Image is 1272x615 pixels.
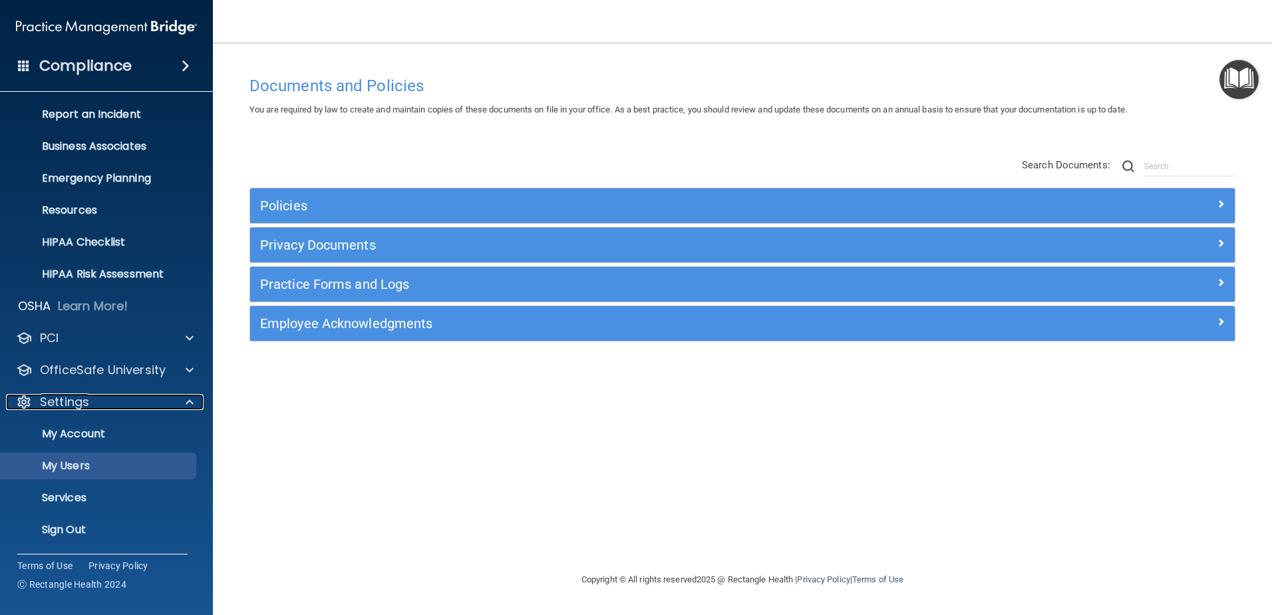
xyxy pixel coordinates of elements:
[260,234,1225,256] a: Privacy Documents
[1122,160,1134,172] img: ic-search.3b580494.png
[9,268,190,281] p: HIPAA Risk Assessment
[17,559,73,572] a: Terms of Use
[260,277,979,292] h5: Practice Forms and Logs
[9,427,190,441] p: My Account
[40,362,166,378] p: OfficeSafe University
[9,491,190,505] p: Services
[40,394,89,410] p: Settings
[17,578,126,591] span: Ⓒ Rectangle Health 2024
[16,394,194,410] a: Settings
[39,57,132,75] h4: Compliance
[16,362,194,378] a: OfficeSafe University
[9,140,190,153] p: Business Associates
[9,236,190,249] p: HIPAA Checklist
[1219,60,1259,99] button: Open Resource Center
[260,316,979,331] h5: Employee Acknowledgments
[260,274,1225,295] a: Practice Forms and Logs
[16,330,194,346] a: PCI
[797,574,850,584] a: Privacy Policy
[40,330,59,346] p: PCI
[58,298,128,314] p: Learn More!
[9,523,190,536] p: Sign Out
[260,198,979,213] h5: Policies
[9,108,190,121] p: Report an Incident
[16,14,197,41] img: PMB logo
[249,104,1127,114] span: You are required by law to create and maintain copies of these documents on file in your office. ...
[260,195,1225,216] a: Policies
[88,559,148,572] a: Privacy Policy
[1042,520,1256,574] iframe: Drift Widget Chat Controller
[18,298,51,314] p: OSHA
[852,574,903,584] a: Terms of Use
[1022,159,1110,171] span: Search Documents:
[9,459,190,473] p: My Users
[9,172,190,185] p: Emergency Planning
[1144,156,1235,176] input: Search
[9,204,190,217] p: Resources
[249,77,1235,95] h4: Documents and Policies
[500,558,985,601] div: Copyright © All rights reserved 2025 @ Rectangle Health | |
[260,238,979,252] h5: Privacy Documents
[260,313,1225,334] a: Employee Acknowledgments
